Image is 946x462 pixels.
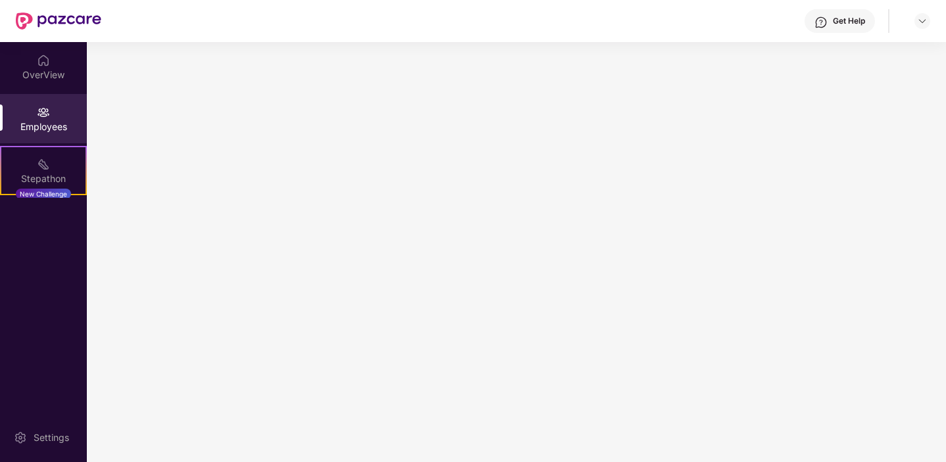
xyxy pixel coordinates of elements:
div: New Challenge [16,189,71,199]
img: svg+xml;base64,PHN2ZyBpZD0iSG9tZSIgeG1sbnM9Imh0dHA6Ly93d3cudzMub3JnLzIwMDAvc3ZnIiB3aWR0aD0iMjAiIG... [37,54,50,67]
div: Stepathon [1,172,86,185]
img: New Pazcare Logo [16,12,101,30]
img: svg+xml;base64,PHN2ZyBpZD0iRW1wbG95ZWVzIiB4bWxucz0iaHR0cDovL3d3dy53My5vcmcvMjAwMC9zdmciIHdpZHRoPS... [37,106,50,119]
div: Settings [30,431,73,444]
img: svg+xml;base64,PHN2ZyBpZD0iU2V0dGluZy0yMHgyMCIgeG1sbnM9Imh0dHA6Ly93d3cudzMub3JnLzIwMDAvc3ZnIiB3aW... [14,431,27,444]
img: svg+xml;base64,PHN2ZyB4bWxucz0iaHR0cDovL3d3dy53My5vcmcvMjAwMC9zdmciIHdpZHRoPSIyMSIgaGVpZ2h0PSIyMC... [37,158,50,171]
img: svg+xml;base64,PHN2ZyBpZD0iRHJvcGRvd24tMzJ4MzIiIHhtbG5zPSJodHRwOi8vd3d3LnczLm9yZy8yMDAwL3N2ZyIgd2... [917,16,928,26]
div: Get Help [833,16,865,26]
img: svg+xml;base64,PHN2ZyBpZD0iSGVscC0zMngzMiIgeG1sbnM9Imh0dHA6Ly93d3cudzMub3JnLzIwMDAvc3ZnIiB3aWR0aD... [814,16,828,29]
